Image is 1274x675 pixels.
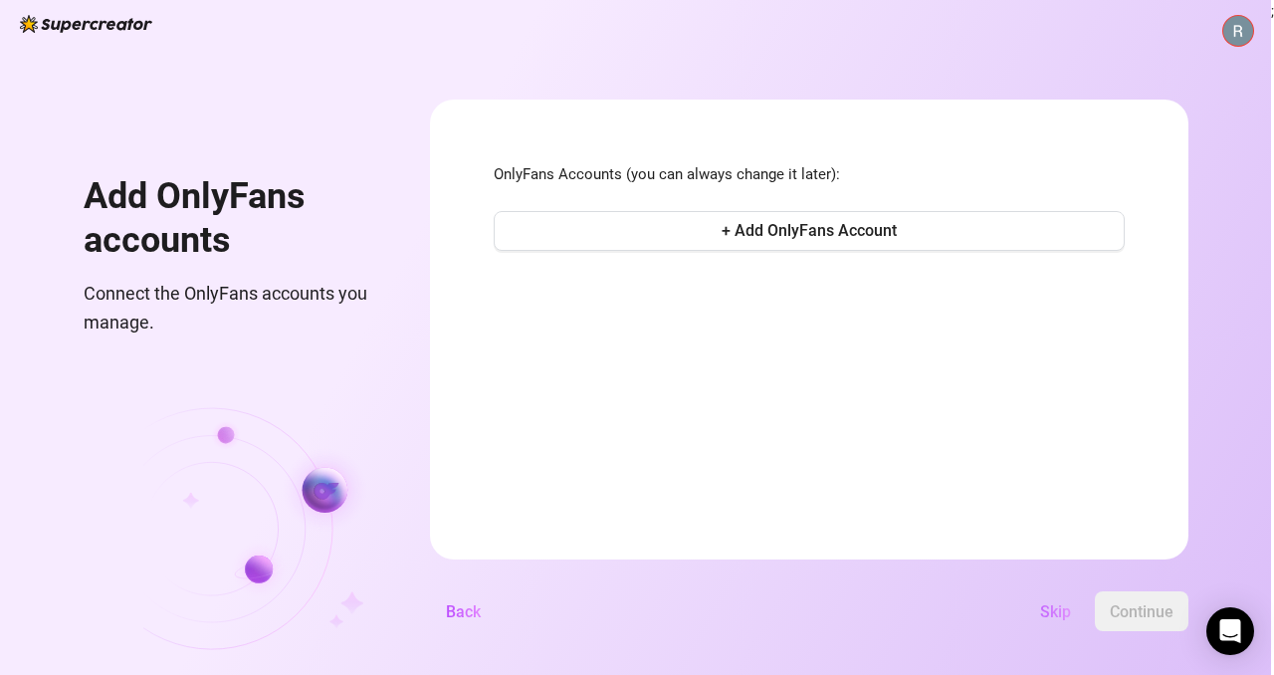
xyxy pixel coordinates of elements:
[1040,602,1071,621] span: Skip
[494,211,1125,251] button: + Add OnlyFans Account
[1206,607,1254,655] div: Open Intercom Messenger
[84,280,382,337] span: Connect the OnlyFans accounts you manage.
[20,15,152,33] img: logo
[494,163,1125,187] span: OnlyFans Accounts (you can always change it later):
[1095,591,1188,631] button: Continue
[430,591,497,631] button: Back
[446,602,481,621] span: Back
[1223,16,1253,46] img: ACg8ocKjFx1xauCu9utapOJJ62E_V2fxUsiCzMrMslNy9005f5ctEw=s96-c
[1024,591,1087,631] button: Skip
[84,175,382,262] h1: Add OnlyFans accounts
[722,221,897,240] span: + Add OnlyFans Account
